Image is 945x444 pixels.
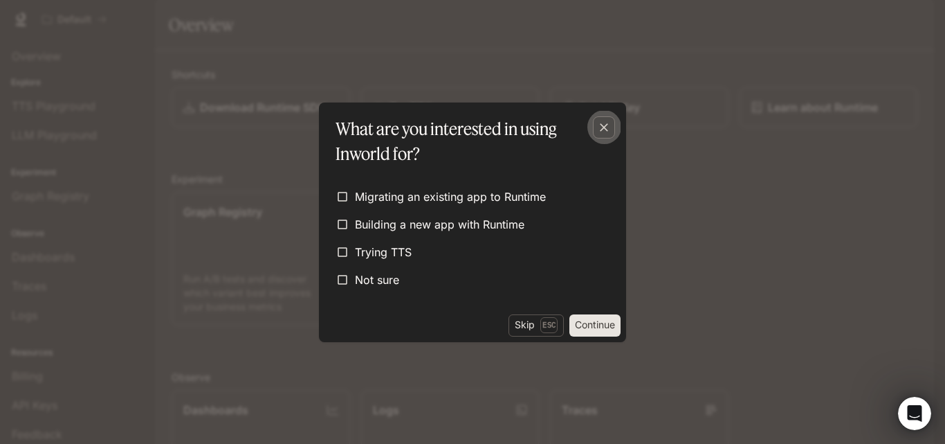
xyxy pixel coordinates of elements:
[355,272,399,288] span: Not sure
[336,116,604,166] p: What are you interested in using Inworld for?
[355,244,412,260] span: Trying TTS
[540,317,558,332] p: Esc
[569,314,621,337] button: Continue
[898,397,931,430] iframe: Intercom live chat
[355,188,546,205] span: Migrating an existing app to Runtime
[355,216,524,233] span: Building a new app with Runtime
[508,314,564,337] button: SkipEsc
